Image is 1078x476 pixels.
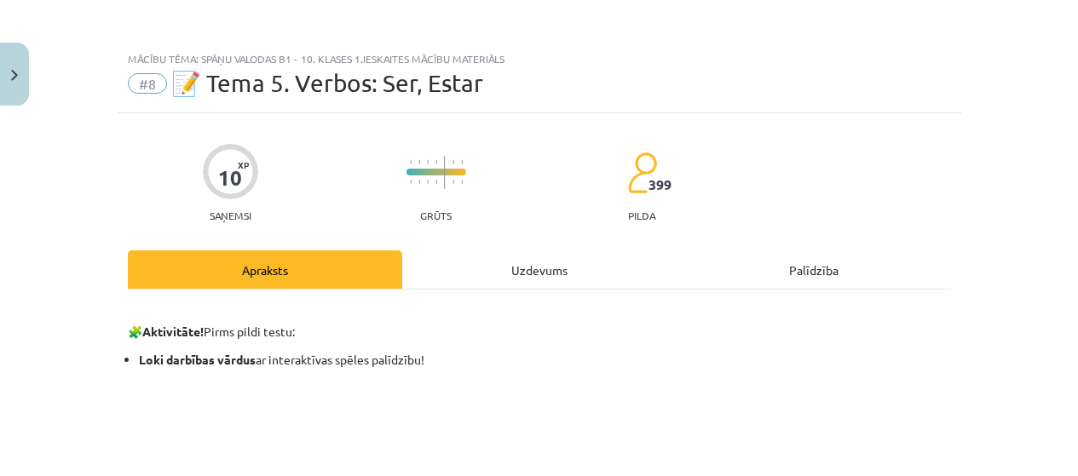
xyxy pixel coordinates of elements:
[171,69,483,97] span: 📝 Tema 5. Verbos: Ser, Estar
[427,160,429,164] img: icon-short-line-57e1e144782c952c97e751825c79c345078a6d821885a25fce030b3d8c18986b.svg
[420,209,452,221] p: Grūts
[427,180,429,184] img: icon-short-line-57e1e144782c952c97e751825c79c345078a6d821885a25fce030b3d8c18986b.svg
[410,180,412,184] img: icon-short-line-57e1e144782c952c97e751825c79c345078a6d821885a25fce030b3d8c18986b.svg
[11,70,18,81] img: icon-close-lesson-0947bae3869378f0d4975bcd49f059093ad1ed9edebbc8119c70593378902aed.svg
[435,160,437,164] img: icon-short-line-57e1e144782c952c97e751825c79c345078a6d821885a25fce030b3d8c18986b.svg
[418,180,420,184] img: icon-short-line-57e1e144782c952c97e751825c79c345078a6d821885a25fce030b3d8c18986b.svg
[444,156,446,189] img: icon-long-line-d9ea69661e0d244f92f715978eff75569469978d946b2353a9bb055b3ed8787d.svg
[418,160,420,164] img: icon-short-line-57e1e144782c952c97e751825c79c345078a6d821885a25fce030b3d8c18986b.svg
[627,152,657,194] img: students-c634bb4e5e11cddfef0936a35e636f08e4e9abd3cc4e673bd6f9a4125e45ecb1.svg
[461,180,463,184] img: icon-short-line-57e1e144782c952c97e751825c79c345078a6d821885a25fce030b3d8c18986b.svg
[218,166,242,190] div: 10
[139,351,951,369] li: ar interaktīvas spēles palīdzību!
[410,160,412,164] img: icon-short-line-57e1e144782c952c97e751825c79c345078a6d821885a25fce030b3d8c18986b.svg
[128,53,951,65] div: Mācību tēma: Spāņu valodas b1 - 10. klases 1.ieskaites mācību materiāls
[402,250,677,289] div: Uzdevums
[649,177,672,192] span: 399
[461,160,463,164] img: icon-short-line-57e1e144782c952c97e751825c79c345078a6d821885a25fce030b3d8c18986b.svg
[677,250,951,289] div: Palīdzība
[628,209,655,221] p: pilda
[453,160,454,164] img: icon-short-line-57e1e144782c952c97e751825c79c345078a6d821885a25fce030b3d8c18986b.svg
[142,324,204,339] strong: Aktivitāte!
[139,352,256,367] strong: Loki darbības vārdus
[203,209,258,221] p: Saņemsi
[128,73,167,94] span: #8
[435,180,437,184] img: icon-short-line-57e1e144782c952c97e751825c79c345078a6d821885a25fce030b3d8c18986b.svg
[128,250,402,289] div: Apraksts
[453,180,454,184] img: icon-short-line-57e1e144782c952c97e751825c79c345078a6d821885a25fce030b3d8c18986b.svg
[128,305,951,341] p: 🧩 Pirms pildi testu:
[238,160,249,169] span: XP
